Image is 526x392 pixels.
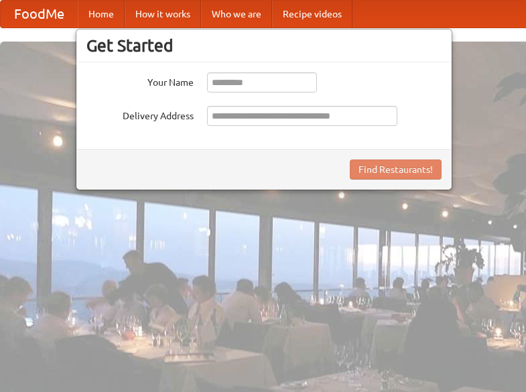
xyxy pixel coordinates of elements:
[78,1,125,27] a: Home
[201,1,272,27] a: Who we are
[86,106,194,123] label: Delivery Address
[1,1,78,27] a: FoodMe
[272,1,352,27] a: Recipe videos
[125,1,201,27] a: How it works
[350,159,442,180] button: Find Restaurants!
[86,72,194,89] label: Your Name
[86,36,442,56] h3: Get Started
